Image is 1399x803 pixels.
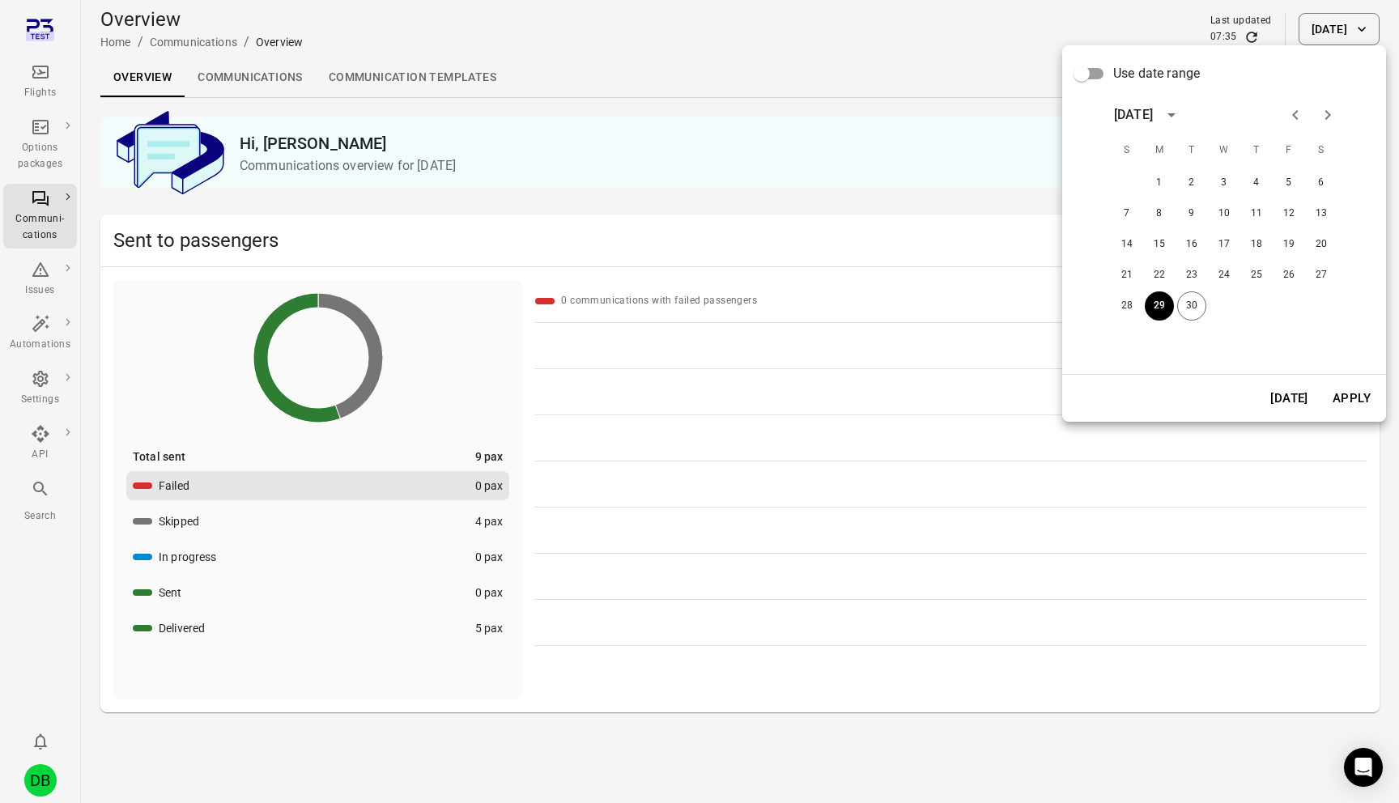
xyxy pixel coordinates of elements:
[1261,381,1317,415] button: [DATE]
[1307,134,1336,167] span: Saturday
[1177,230,1206,259] button: 16
[1112,199,1142,228] button: 7
[1177,261,1206,290] button: 23
[1307,261,1336,290] button: 27
[1307,199,1336,228] button: 13
[1114,105,1153,125] div: [DATE]
[1210,261,1239,290] button: 24
[1145,199,1174,228] button: 8
[1274,168,1303,198] button: 5
[1242,261,1271,290] button: 25
[1274,261,1303,290] button: 26
[1210,199,1239,228] button: 10
[1112,261,1142,290] button: 21
[1307,168,1336,198] button: 6
[1279,99,1312,131] button: Previous month
[1210,168,1239,198] button: 3
[1112,291,1142,321] button: 28
[1177,168,1206,198] button: 2
[1242,134,1271,167] span: Thursday
[1242,168,1271,198] button: 4
[1145,230,1174,259] button: 15
[1113,64,1200,83] span: Use date range
[1210,230,1239,259] button: 17
[1312,99,1344,131] button: Next month
[1177,291,1206,321] button: 30
[1242,230,1271,259] button: 18
[1177,134,1206,167] span: Tuesday
[1112,230,1142,259] button: 14
[1324,381,1380,415] button: Apply
[1145,134,1174,167] span: Monday
[1210,134,1239,167] span: Wednesday
[1274,230,1303,259] button: 19
[1145,291,1174,321] button: 29
[1145,261,1174,290] button: 22
[1274,134,1303,167] span: Friday
[1344,748,1383,787] div: Open Intercom Messenger
[1158,101,1185,129] button: calendar view is open, switch to year view
[1307,230,1336,259] button: 20
[1145,168,1174,198] button: 1
[1177,199,1206,228] button: 9
[1242,199,1271,228] button: 11
[1112,134,1142,167] span: Sunday
[1274,199,1303,228] button: 12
